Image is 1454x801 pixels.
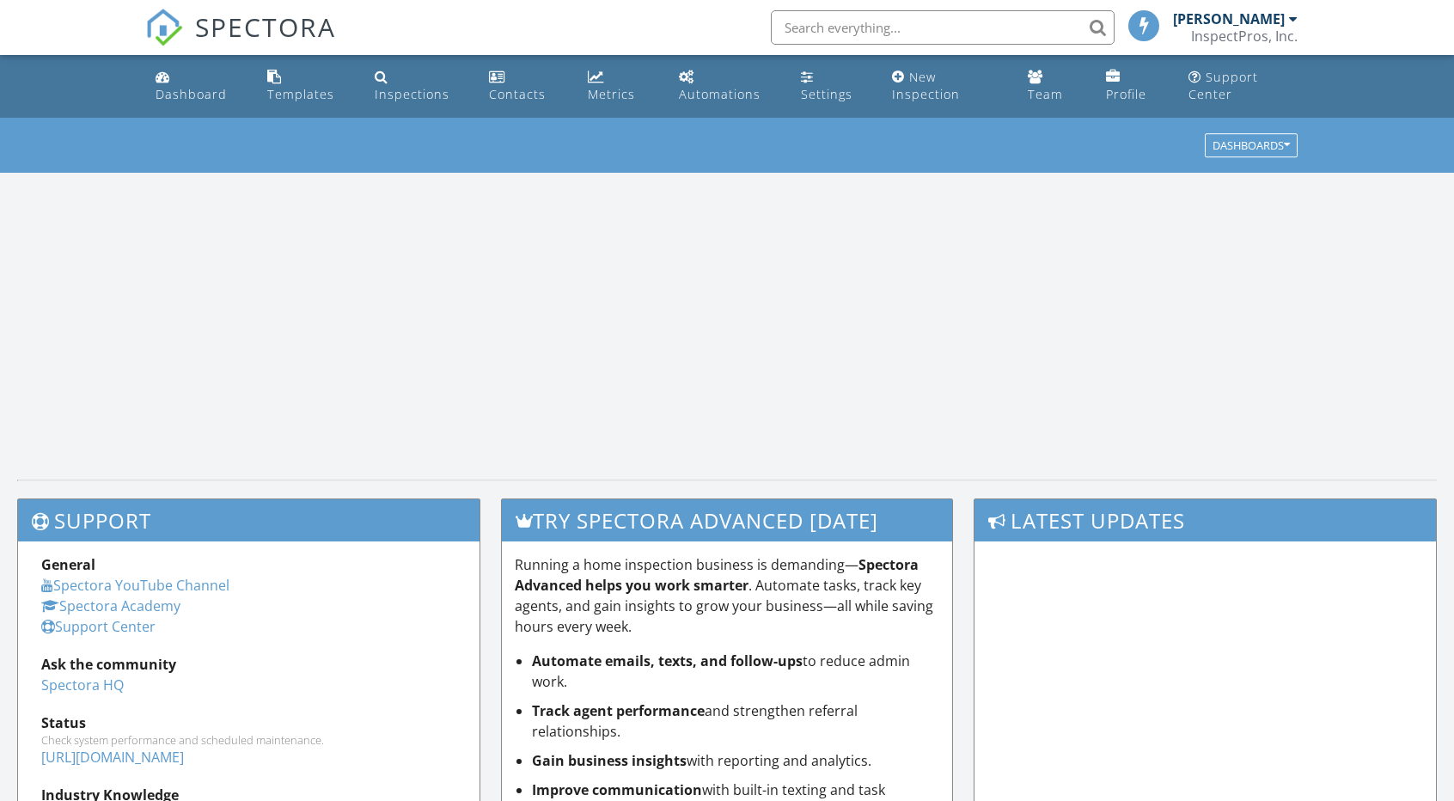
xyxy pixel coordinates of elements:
[41,576,229,595] a: Spectora YouTube Channel
[532,750,940,771] li: with reporting and analytics.
[195,9,336,45] span: SPECTORA
[1205,134,1298,158] button: Dashboards
[41,617,156,636] a: Support Center
[41,596,180,615] a: Spectora Academy
[1213,140,1290,152] div: Dashboards
[588,86,635,102] div: Metrics
[502,499,953,541] h3: Try spectora advanced [DATE]
[41,555,95,574] strong: General
[1191,28,1298,45] div: InspectPros, Inc.
[267,86,334,102] div: Templates
[1021,62,1085,111] a: Team
[145,9,183,46] img: The Best Home Inspection Software - Spectora
[41,733,456,747] div: Check system performance and scheduled maintenance.
[532,700,940,742] li: and strengthen referral relationships.
[156,86,227,102] div: Dashboard
[1028,86,1063,102] div: Team
[532,780,702,799] strong: Improve communication
[532,751,687,770] strong: Gain business insights
[801,86,852,102] div: Settings
[41,748,184,767] a: [URL][DOMAIN_NAME]
[1099,62,1168,111] a: Company Profile
[885,62,1007,111] a: New Inspection
[771,10,1115,45] input: Search everything...
[149,62,247,111] a: Dashboard
[515,555,919,595] strong: Spectora Advanced helps you work smarter
[515,554,940,637] p: Running a home inspection business is demanding— . Automate tasks, track key agents, and gain ins...
[1173,10,1285,28] div: [PERSON_NAME]
[794,62,871,111] a: Settings
[974,499,1436,541] h3: Latest Updates
[41,712,456,733] div: Status
[892,69,960,102] div: New Inspection
[1182,62,1305,111] a: Support Center
[679,86,761,102] div: Automations
[482,62,568,111] a: Contacts
[1106,86,1146,102] div: Profile
[532,651,940,692] li: to reduce admin work.
[581,62,657,111] a: Metrics
[1188,69,1258,102] div: Support Center
[18,499,480,541] h3: Support
[368,62,468,111] a: Inspections
[41,676,124,694] a: Spectora HQ
[260,62,354,111] a: Templates
[489,86,546,102] div: Contacts
[532,701,705,720] strong: Track agent performance
[41,654,456,675] div: Ask the community
[375,86,449,102] div: Inspections
[145,23,336,59] a: SPECTORA
[672,62,780,111] a: Automations (Basic)
[532,651,803,670] strong: Automate emails, texts, and follow-ups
